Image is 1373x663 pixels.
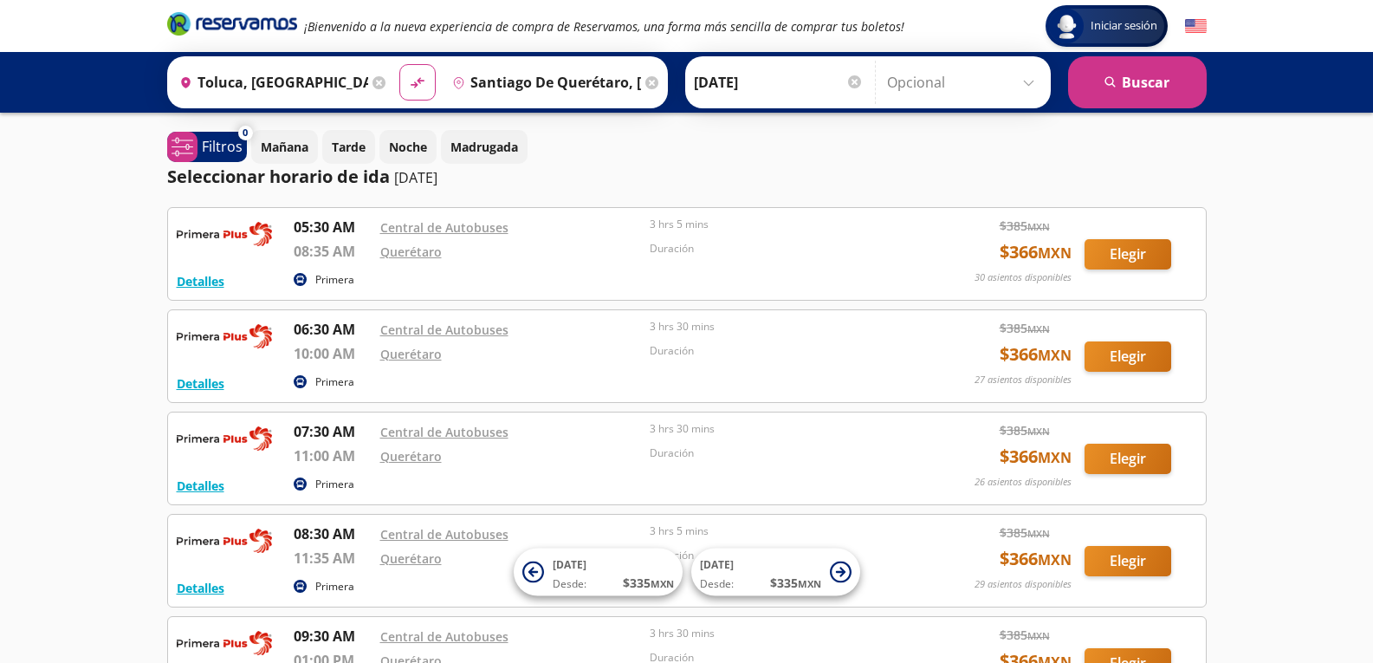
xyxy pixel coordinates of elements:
[177,272,224,290] button: Detalles
[394,167,437,188] p: [DATE]
[379,130,437,164] button: Noche
[177,319,272,354] img: RESERVAMOS
[167,132,247,162] button: 0Filtros
[177,477,224,495] button: Detalles
[770,574,821,592] span: $ 335
[691,549,860,596] button: [DATE]Desde:$335MXN
[1038,244,1072,263] small: MXN
[1085,239,1171,270] button: Elegir
[1000,546,1072,572] span: $ 366
[315,579,354,595] p: Primera
[294,241,372,262] p: 08:35 AM
[650,343,911,359] p: Duración
[1084,17,1164,35] span: Iniciar sesión
[380,322,508,338] a: Central de Autobuses
[514,549,683,596] button: [DATE]Desde:$335MXN
[975,577,1072,592] p: 29 asientos disponibles
[450,138,518,156] p: Madrugada
[650,626,911,641] p: 3 hrs 30 mins
[380,550,442,567] a: Querétaro
[1085,444,1171,474] button: Elegir
[1000,626,1050,644] span: $ 385
[1027,220,1050,233] small: MXN
[315,272,354,288] p: Primera
[1027,425,1050,438] small: MXN
[798,577,821,590] small: MXN
[315,374,354,390] p: Primera
[251,130,318,164] button: Mañana
[1085,546,1171,576] button: Elegir
[700,557,734,572] span: [DATE]
[650,421,911,437] p: 3 hrs 30 mins
[1068,56,1207,108] button: Buscar
[975,270,1072,285] p: 30 asientos disponibles
[380,346,442,362] a: Querétaro
[380,219,508,236] a: Central de Autobuses
[380,424,508,440] a: Central de Autobuses
[887,61,1042,104] input: Opcional
[167,164,390,190] p: Seleccionar horario de ida
[700,576,734,592] span: Desde:
[177,579,224,597] button: Detalles
[1027,527,1050,540] small: MXN
[553,576,586,592] span: Desde:
[380,526,508,543] a: Central de Autobuses
[304,18,904,35] em: ¡Bienvenido a la nueva experiencia de compra de Reservamos, una forma más sencilla de comprar tus...
[445,61,641,104] input: Buscar Destino
[650,241,911,257] p: Duración
[294,626,372,647] p: 09:30 AM
[167,10,297,36] i: Brand Logo
[177,217,272,251] img: RESERVAMOS
[172,61,368,104] input: Buscar Origen
[177,626,272,660] img: RESERVAMOS
[1027,629,1050,642] small: MXN
[315,477,354,492] p: Primera
[694,61,864,104] input: Elegir Fecha
[389,138,427,156] p: Noche
[441,130,528,164] button: Madrugada
[261,138,308,156] p: Mañana
[1038,346,1072,365] small: MXN
[1000,444,1072,470] span: $ 366
[1000,239,1072,265] span: $ 366
[650,445,911,461] p: Duración
[1038,448,1072,467] small: MXN
[1000,341,1072,367] span: $ 366
[177,421,272,456] img: RESERVAMOS
[167,10,297,42] a: Brand Logo
[294,421,372,442] p: 07:30 AM
[177,523,272,558] img: RESERVAMOS
[332,138,366,156] p: Tarde
[650,319,911,335] p: 3 hrs 30 mins
[650,523,911,539] p: 3 hrs 5 mins
[380,244,442,260] a: Querétaro
[1000,523,1050,542] span: $ 385
[651,577,674,590] small: MXN
[1000,319,1050,337] span: $ 385
[553,557,586,572] span: [DATE]
[1038,550,1072,569] small: MXN
[294,523,372,544] p: 08:30 AM
[294,319,372,340] p: 06:30 AM
[294,217,372,237] p: 05:30 AM
[243,126,248,140] span: 0
[1000,421,1050,439] span: $ 385
[623,574,674,592] span: $ 335
[177,374,224,393] button: Detalles
[1185,16,1207,37] button: English
[294,343,372,364] p: 10:00 AM
[975,373,1072,387] p: 27 asientos disponibles
[294,445,372,466] p: 11:00 AM
[322,130,375,164] button: Tarde
[380,628,508,645] a: Central de Autobuses
[380,448,442,465] a: Querétaro
[975,475,1072,490] p: 26 asientos disponibles
[650,217,911,232] p: 3 hrs 5 mins
[1027,322,1050,335] small: MXN
[294,548,372,569] p: 11:35 AM
[1000,217,1050,235] span: $ 385
[1085,341,1171,372] button: Elegir
[202,136,243,157] p: Filtros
